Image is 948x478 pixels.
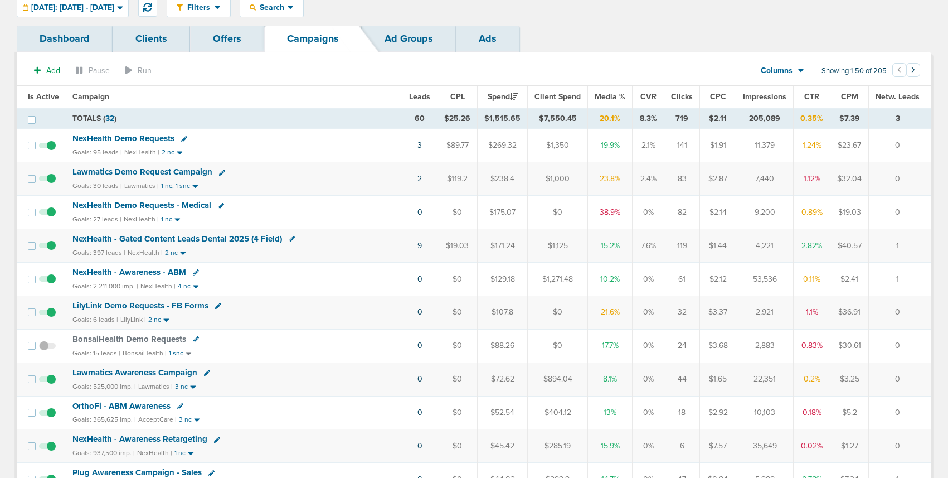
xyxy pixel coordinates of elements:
td: $2.87 [700,162,736,196]
ul: Pagination [892,65,920,78]
td: 15.9% [588,429,633,463]
span: Leads [409,92,430,102]
span: NexHealth - Gated Content Leads Dental 2025 (4 Field) [72,234,282,244]
small: Goals: 397 leads | [72,249,125,257]
span: Search [256,3,288,12]
small: 2 nc [162,148,174,157]
a: Clients [113,26,190,52]
td: 10.2% [588,262,633,296]
td: 61 [664,262,700,296]
small: Goals: 525,000 imp. | [72,383,136,391]
td: $1.44 [700,229,736,263]
td: $30.61 [830,329,869,363]
td: $72.62 [478,363,528,396]
td: 0.11% [794,262,830,296]
button: Go to next page [906,63,920,77]
td: 35,649 [736,429,794,463]
td: 2.82% [794,229,830,263]
small: 3 nc [175,383,188,391]
small: Goals: 2,211,000 imp. | [72,282,138,291]
td: 2.4% [633,162,664,196]
td: 0% [633,363,664,396]
td: $0 [437,196,478,229]
small: Goals: 937,500 imp. | [72,449,135,457]
td: $2.92 [700,396,736,429]
span: Impressions [743,92,786,102]
span: NexHealth - Awareness - ABM [72,267,186,277]
td: 1.12% [794,162,830,196]
button: Add [28,62,66,79]
td: 15.2% [588,229,633,263]
span: CPL [450,92,465,102]
span: 32 [105,114,114,123]
td: 0 [869,396,931,429]
span: [DATE]: [DATE] - [DATE] [31,4,114,12]
td: 18 [664,396,700,429]
small: NexHealth | [140,282,176,290]
span: OrthoFi - ABM Awareness [72,401,171,411]
td: $2.14 [700,196,736,229]
td: 83 [664,162,700,196]
a: Campaigns [264,26,362,52]
td: $0 [528,329,588,363]
td: 38.9% [588,196,633,229]
td: $1.91 [700,129,736,162]
td: 10,103 [736,396,794,429]
span: NexHealth - Awareness Retargeting [72,434,207,444]
td: $404.12 [528,396,588,429]
small: Goals: 30 leads | [72,182,122,190]
td: 44 [664,363,700,396]
span: Spend [488,92,518,102]
td: 0 [869,429,931,463]
td: $1,000 [528,162,588,196]
td: $894.04 [528,363,588,396]
td: 0.2% [794,363,830,396]
td: 1.24% [794,129,830,162]
small: Goals: 27 leads | [72,215,121,224]
td: 1.1% [794,296,830,329]
td: 2,883 [736,329,794,363]
a: 0 [417,274,422,284]
small: 2 nc [148,316,161,324]
td: $7.57 [700,429,736,463]
td: $2.11 [700,108,736,129]
span: CVR [640,92,657,102]
small: Goals: 365,625 imp. | [72,416,136,424]
td: 0% [633,429,664,463]
td: 0.02% [794,429,830,463]
span: Plug Awareness Campaign - Sales [72,467,202,477]
td: 2.1% [633,129,664,162]
span: Media % [595,92,625,102]
td: $0 [528,196,588,229]
a: Offers [190,26,264,52]
td: 20.1% [588,108,633,129]
small: NexHealth | [128,249,163,257]
td: 0.35% [794,108,830,129]
td: $119.2 [437,162,478,196]
span: NexHealth Demo Requests - Medical [72,200,211,210]
td: 1 [869,229,931,263]
td: $19.03 [830,196,869,229]
small: Goals: 15 leads | [72,349,120,358]
span: Add [46,66,60,75]
td: $32.04 [830,162,869,196]
td: $88.26 [478,329,528,363]
td: 3 [869,108,931,129]
td: $0 [437,262,478,296]
span: Columns [761,65,793,76]
span: CTR [804,92,819,102]
small: 1 nc, 1 snc [161,182,190,190]
a: 0 [417,341,422,350]
td: $0 [528,296,588,329]
td: 0.83% [794,329,830,363]
td: $2.12 [700,262,736,296]
a: 0 [417,441,422,451]
td: 7.6% [633,229,664,263]
span: NexHealth Demo Requests [72,133,174,143]
td: $0 [437,329,478,363]
td: $3.68 [700,329,736,363]
td: $0 [437,363,478,396]
td: $3.37 [700,296,736,329]
td: $1,271.48 [528,262,588,296]
a: 0 [417,207,422,217]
